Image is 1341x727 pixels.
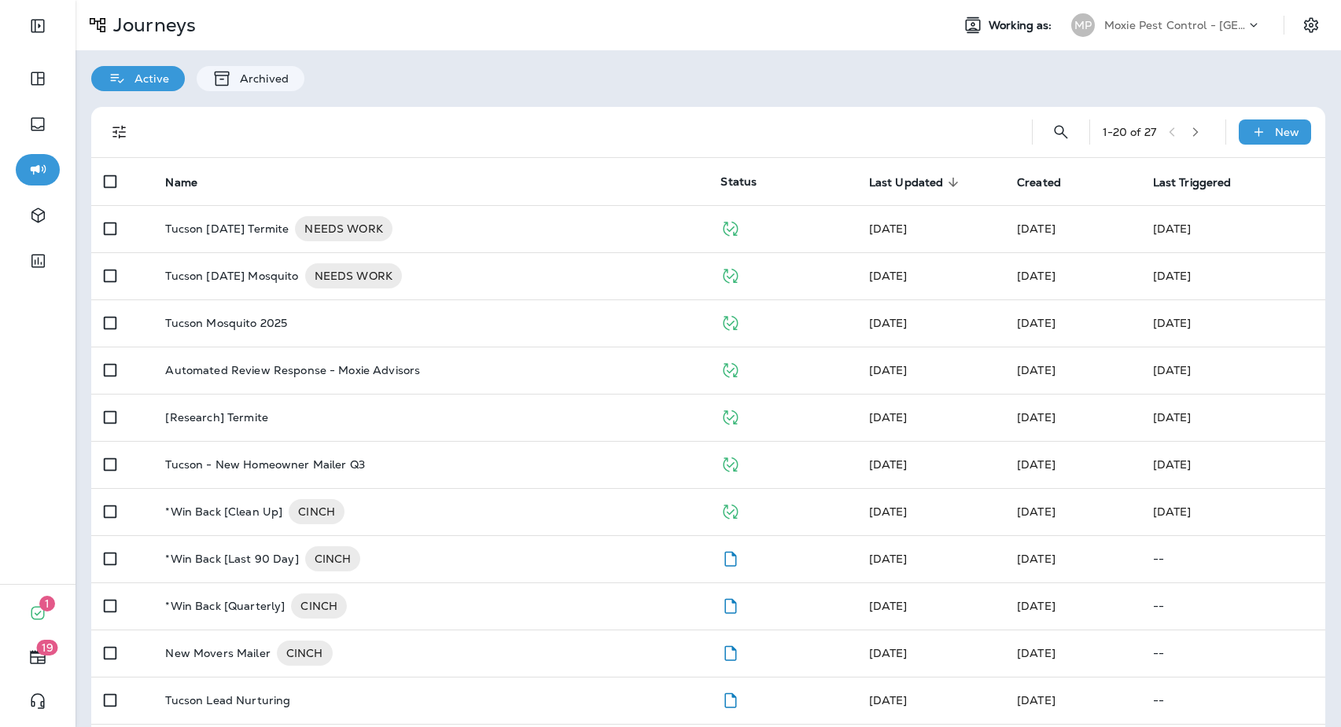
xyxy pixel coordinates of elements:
span: Shannon Davis [1017,505,1055,519]
span: Priscilla Valverde [869,363,908,377]
span: Jason Munk [1017,552,1055,566]
p: Tucson [DATE] Termite [165,216,289,241]
span: Jason Munk [869,316,908,330]
p: Journeys [107,13,196,37]
span: Draft [720,644,740,659]
span: Name [165,175,218,189]
span: Shannon Davis [869,505,908,519]
span: Status [720,174,757,189]
p: New [1275,126,1299,138]
span: Working as: [989,19,1055,32]
span: Published [720,503,740,517]
span: Last Triggered [1153,176,1232,189]
p: Archived [232,72,289,85]
span: Draft [720,550,740,564]
div: NEEDS WORK [295,216,392,241]
span: 19 [37,640,58,655]
p: -- [1153,694,1313,707]
button: Filters [104,116,135,148]
span: Jason Munk [869,457,908,472]
div: NEEDS WORK [305,263,402,288]
p: *Win Back [Quarterly] [165,593,285,619]
div: CINCH [277,641,333,666]
span: Jason Munk [869,552,908,566]
span: Last Updated [869,176,944,189]
div: MP [1071,13,1095,37]
span: CINCH [305,551,361,567]
td: [DATE] [1140,205,1325,252]
span: Jason Munk [869,599,908,613]
p: Tucson - New Homeowner Mailer Q3 [165,458,364,471]
td: [DATE] [1140,488,1325,535]
span: NEEDS WORK [305,268,402,284]
button: Settings [1297,11,1325,39]
p: -- [1153,600,1313,612]
p: Moxie Pest Control - [GEOGRAPHIC_DATA] [1104,19,1246,31]
span: Published [720,267,740,281]
div: CINCH [289,499,344,524]
span: Published [720,220,740,234]
td: [DATE] [1140,252,1325,299]
span: Jason Munk [1017,693,1055,707]
span: Last Updated [869,175,964,189]
span: Published [720,456,740,470]
span: Jason Munk [869,693,908,707]
span: Draft [720,597,740,611]
span: CINCH [291,598,347,614]
button: Search Journeys [1045,116,1077,148]
span: Jason Munk [1017,316,1055,330]
p: Tucson [DATE] Mosquito [165,263,298,288]
span: Jason Munk [1017,269,1055,283]
span: 1 [39,596,55,611]
span: Published [720,314,740,329]
div: 1 - 20 of 27 [1103,126,1156,138]
span: Name [165,176,197,189]
span: CINCH [289,504,344,520]
span: Jason Munk [869,222,908,236]
span: Last Triggered [1153,175,1252,189]
span: NEEDS WORK [295,221,392,237]
span: Jason Munk [1017,646,1055,660]
div: CINCH [291,593,347,619]
span: Published [720,362,740,376]
td: [DATE] [1140,299,1325,347]
p: [Research] Termite [165,411,268,424]
span: Created [1017,175,1081,189]
p: New Movers Mailer [165,641,270,666]
span: Jason Munk [1017,410,1055,424]
p: Active [127,72,169,85]
button: 1 [16,597,60,629]
p: *Win Back [Last 90 Day] [165,546,298,571]
td: [DATE] [1140,347,1325,394]
td: [DATE] [1140,394,1325,441]
span: Shannon Davis [869,269,908,283]
div: CINCH [305,546,361,571]
span: Jason Munk [1017,599,1055,613]
span: CINCH [277,645,333,661]
td: [DATE] [1140,441,1325,488]
p: Automated Review Response - Moxie Advisors [165,364,420,376]
span: Published [720,409,740,423]
p: -- [1153,647,1313,659]
p: Tucson Lead Nurturing [165,694,290,707]
span: Draft [720,692,740,706]
button: 19 [16,641,60,673]
span: Jason Munk [869,646,908,660]
span: Jason Munk [869,410,908,424]
span: J-P Scoville [1017,363,1055,377]
span: Jason Munk [1017,457,1055,472]
button: Expand Sidebar [16,10,60,42]
p: *Win Back [Clean Up] [165,499,282,524]
p: -- [1153,553,1313,565]
p: Tucson Mosquito 2025 [165,317,287,329]
span: Jason Munk [1017,222,1055,236]
span: Created [1017,176,1061,189]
